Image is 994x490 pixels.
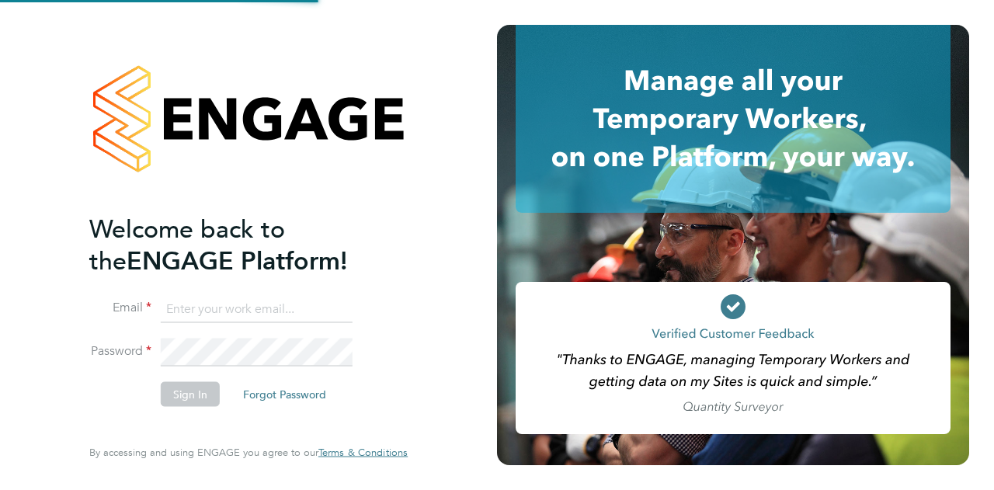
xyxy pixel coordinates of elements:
[89,343,151,360] label: Password
[89,300,151,316] label: Email
[161,295,353,323] input: Enter your work email...
[89,446,408,459] span: By accessing and using ENGAGE you agree to our
[161,382,220,407] button: Sign In
[318,447,408,459] a: Terms & Conditions
[89,213,392,276] h2: ENGAGE Platform!
[231,382,339,407] button: Forgot Password
[89,214,285,276] span: Welcome back to the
